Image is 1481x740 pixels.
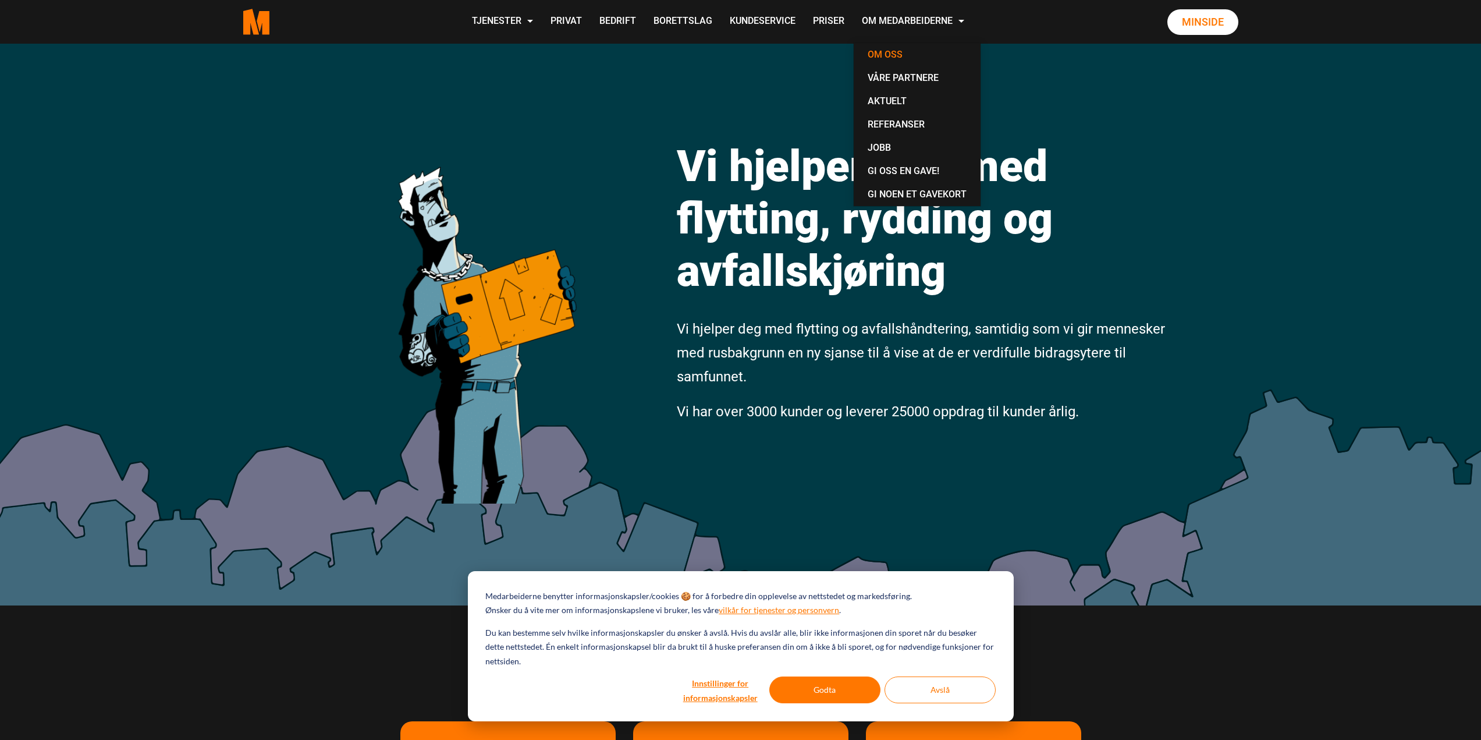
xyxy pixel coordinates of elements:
[386,114,587,504] img: medarbeiderne man icon optimized
[1167,9,1238,35] a: Minside
[400,655,1081,686] h2: Kontakt
[858,90,976,113] a: Aktuelt
[677,321,1165,385] span: Vi hjelper deg med flytting og avfallshåndtering, samtidig som vi gir mennesker med rusbakgrunn e...
[542,1,591,43] a: Privat
[858,160,976,183] a: Gi oss en gave!
[645,1,721,43] a: Borettslag
[676,677,765,703] button: Innstillinger for informasjonskapsler
[853,1,973,43] a: Om Medarbeiderne
[804,1,853,43] a: Priser
[858,43,976,66] a: Om oss
[463,1,542,43] a: Tjenester
[677,403,1079,420] span: Vi har over 3000 kunder og leverer 25000 oppdrag til kunder årlig.
[858,183,976,206] a: Gi noen et gavekort
[719,603,839,618] a: vilkår for tjenester og personvern
[858,136,976,160] a: Jobb
[677,140,1169,297] h1: Vi hjelper deg med flytting, rydding og avfallskjøring
[591,1,645,43] a: Bedrift
[885,677,996,703] button: Avslå
[858,66,976,90] a: Våre partnere
[468,571,1014,721] div: Cookie banner
[485,626,995,669] p: Du kan bestemme selv hvilke informasjonskapsler du ønsker å avslå. Hvis du avslår alle, blir ikke...
[485,589,912,604] p: Medarbeiderne benytter informasjonskapsler/cookies 🍪 for å forbedre din opplevelse av nettstedet ...
[485,603,841,618] p: Ønsker du å vite mer om informasjonskapslene vi bruker, les våre .
[769,677,880,703] button: Godta
[858,113,976,136] a: Referanser
[721,1,804,43] a: Kundeservice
